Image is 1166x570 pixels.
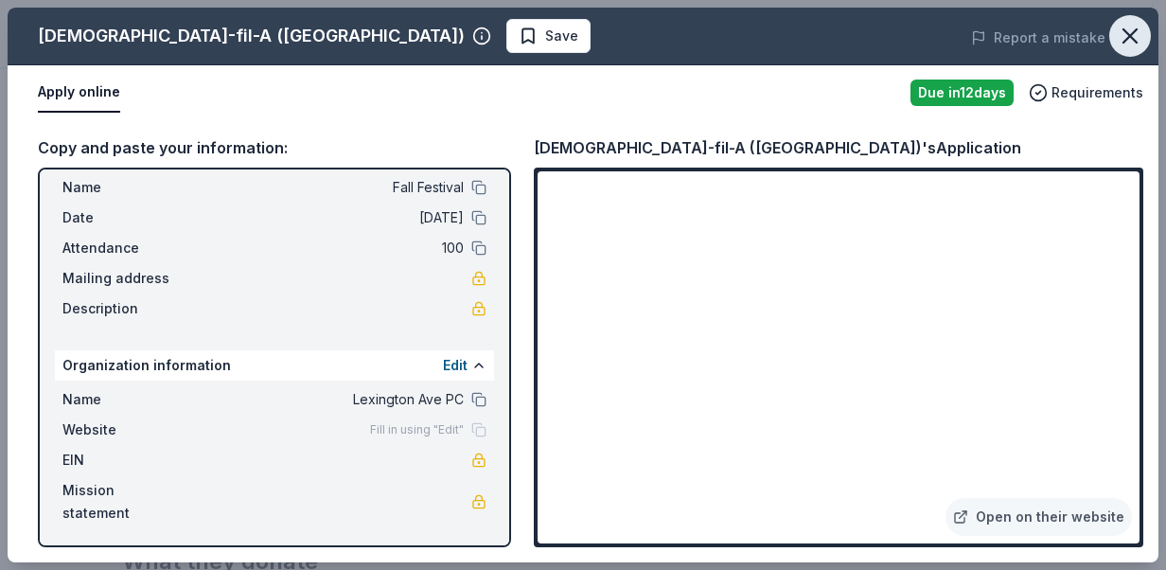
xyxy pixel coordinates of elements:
[370,422,464,437] span: Fill in using "Edit"
[62,297,189,320] span: Description
[1051,81,1143,104] span: Requirements
[506,19,591,53] button: Save
[38,21,465,51] div: [DEMOGRAPHIC_DATA]-fil-A ([GEOGRAPHIC_DATA])
[62,419,189,441] span: Website
[38,135,511,160] div: Copy and paste your information:
[62,206,189,229] span: Date
[945,498,1132,536] a: Open on their website
[1029,81,1143,104] button: Requirements
[910,80,1014,106] div: Due in 12 days
[55,350,494,381] div: Organization information
[62,449,189,472] span: EIN
[545,25,578,47] span: Save
[189,237,464,259] span: 100
[971,27,1105,49] button: Report a mistake
[62,237,189,259] span: Attendance
[62,479,189,525] span: Mission statement
[38,73,120,113] button: Apply online
[443,354,468,377] button: Edit
[62,267,189,290] span: Mailing address
[62,388,189,411] span: Name
[189,388,464,411] span: Lexington Ave PC
[534,135,1021,160] div: [DEMOGRAPHIC_DATA]-fil-A ([GEOGRAPHIC_DATA])'s Application
[189,206,464,229] span: [DATE]
[62,176,189,199] span: Name
[189,176,464,199] span: Fall Festival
